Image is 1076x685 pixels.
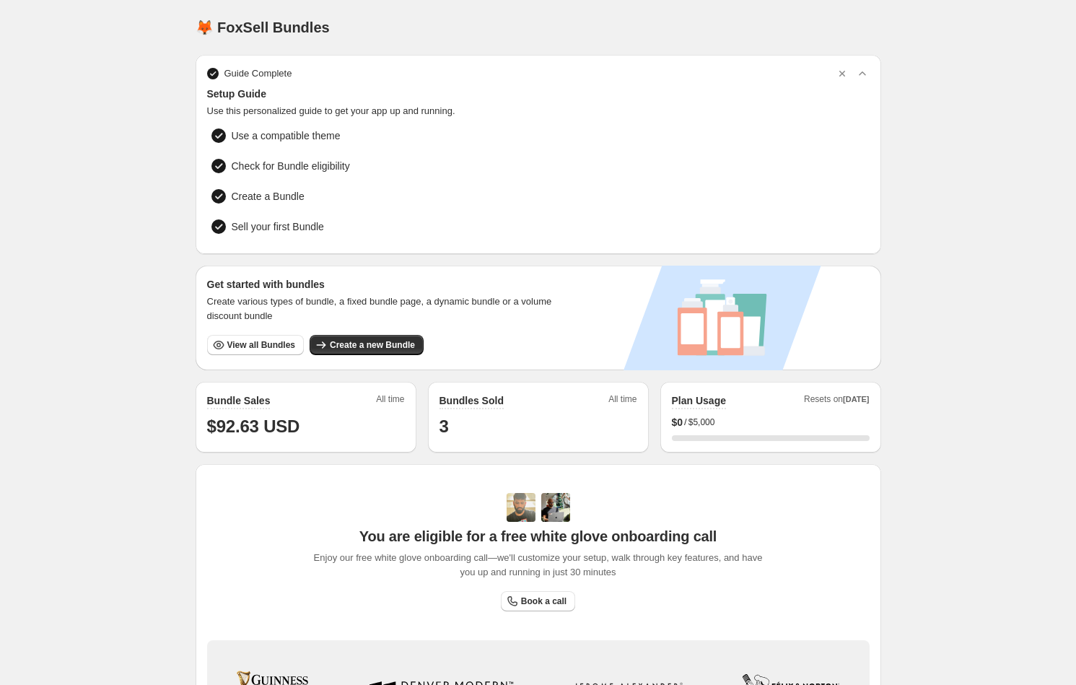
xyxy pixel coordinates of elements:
[207,415,405,438] h1: $92.63 USD
[376,393,404,409] span: All time
[501,591,575,611] a: Book a call
[672,393,726,408] h2: Plan Usage
[207,277,566,292] h3: Get started with bundles
[306,551,770,580] span: Enjoy our free white glove onboarding call—we'll customize your setup, walk through key features,...
[521,595,567,607] span: Book a call
[207,393,271,408] h2: Bundle Sales
[608,393,637,409] span: All time
[232,159,350,173] span: Check for Bundle eligibility
[507,493,535,522] img: Adi
[207,87,870,101] span: Setup Guide
[232,219,324,234] span: Sell your first Bundle
[439,393,504,408] h2: Bundles Sold
[672,415,683,429] span: $ 0
[207,335,304,355] button: View all Bundles
[207,294,566,323] span: Create various types of bundle, a fixed bundle page, a dynamic bundle or a volume discount bundle
[207,104,870,118] span: Use this personalized guide to get your app up and running.
[232,189,305,204] span: Create a Bundle
[227,339,295,351] span: View all Bundles
[688,416,715,428] span: $5,000
[541,493,570,522] img: Prakhar
[672,415,870,429] div: /
[310,335,424,355] button: Create a new Bundle
[232,128,341,143] span: Use a compatible theme
[359,528,717,545] span: You are eligible for a free white glove onboarding call
[196,19,330,36] h1: 🦊 FoxSell Bundles
[224,66,292,81] span: Guide Complete
[804,393,870,409] span: Resets on
[330,339,415,351] span: Create a new Bundle
[439,415,637,438] h1: 3
[843,395,869,403] span: [DATE]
